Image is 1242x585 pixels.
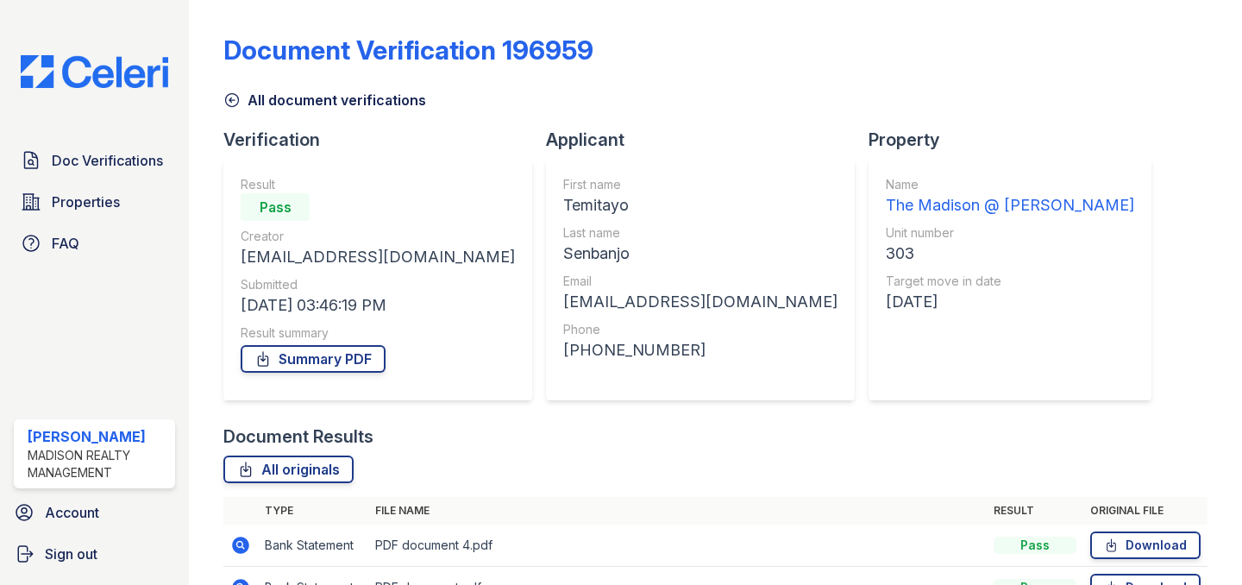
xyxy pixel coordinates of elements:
a: Sign out [7,537,182,571]
div: [EMAIL_ADDRESS][DOMAIN_NAME] [241,245,515,269]
div: [PERSON_NAME] [28,426,168,447]
td: Bank Statement [258,525,368,567]
td: PDF document 4.pdf [368,525,987,567]
div: Target move in date [886,273,1134,290]
span: Account [45,502,99,523]
div: Unit number [886,224,1134,242]
div: Result summary [241,324,515,342]
a: Properties [14,185,175,219]
a: All originals [223,456,354,483]
th: Result [987,497,1083,525]
div: Document Verification 196959 [223,35,593,66]
div: Applicant [546,128,869,152]
div: Property [869,128,1165,152]
div: Madison Realty Management [28,447,168,481]
div: [DATE] 03:46:19 PM [241,293,515,318]
div: Temitayo [563,193,837,217]
iframe: chat widget [1170,516,1225,568]
a: Name The Madison @ [PERSON_NAME] [886,176,1134,217]
div: Creator [241,228,515,245]
div: Submitted [241,276,515,293]
div: Result [241,176,515,193]
div: Pass [241,193,310,221]
div: 303 [886,242,1134,266]
th: File name [368,497,987,525]
span: FAQ [52,233,79,254]
div: Phone [563,321,837,338]
th: Original file [1083,497,1207,525]
div: Document Results [223,425,373,449]
div: Pass [994,537,1076,554]
div: Verification [223,128,546,152]
span: Doc Verifications [52,150,163,171]
div: First name [563,176,837,193]
span: Properties [52,192,120,212]
div: Senbanjo [563,242,837,266]
div: [EMAIL_ADDRESS][DOMAIN_NAME] [563,290,837,314]
div: Name [886,176,1134,193]
div: Last name [563,224,837,242]
div: Email [563,273,837,290]
div: The Madison @ [PERSON_NAME] [886,193,1134,217]
span: Sign out [45,544,97,564]
img: CE_Logo_Blue-a8612792a0a2168367f1c8372b55b34899dd931a85d93a1a3d3e32e68fde9ad4.png [7,55,182,88]
a: Doc Verifications [14,143,175,178]
a: Summary PDF [241,345,386,373]
a: Download [1090,532,1201,559]
div: [PHONE_NUMBER] [563,338,837,362]
th: Type [258,497,368,525]
a: FAQ [14,226,175,261]
a: All document verifications [223,90,426,110]
a: Account [7,495,182,530]
div: [DATE] [886,290,1134,314]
